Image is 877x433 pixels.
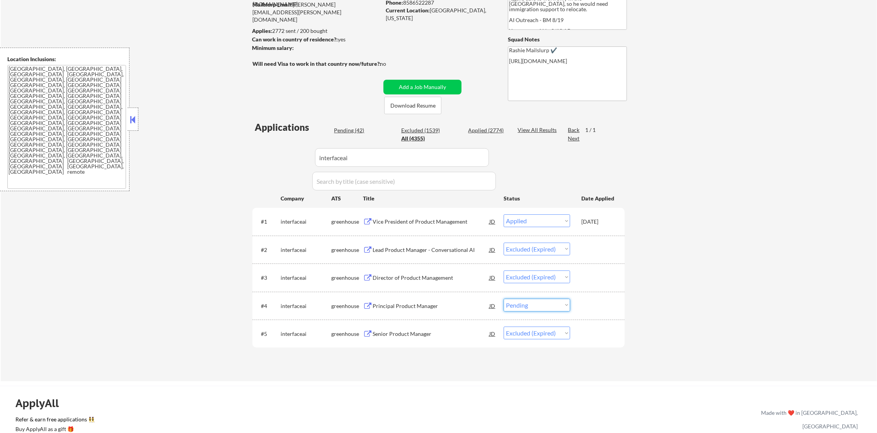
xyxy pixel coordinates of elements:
input: Search by company (case sensitive) [315,148,489,167]
div: View All Results [518,126,559,134]
div: #3 [261,274,274,282]
div: [DATE] [581,218,615,226]
div: All (4355) [401,135,440,142]
div: Vice President of Product Management [373,218,489,226]
strong: Minimum salary: [252,44,294,51]
div: 2772 sent / 200 bought [252,27,381,35]
button: Download Resume [384,97,441,114]
div: greenhouse [331,246,363,254]
div: JD [489,243,496,257]
div: JD [489,270,496,284]
div: Title [363,195,496,202]
div: JD [489,327,496,341]
strong: Mailslurp Email: [252,1,293,8]
div: JD [489,214,496,228]
div: interfaceai [281,302,331,310]
div: Applications [255,123,331,132]
div: Excluded (1539) [401,127,440,134]
div: Principal Product Manager [373,302,489,310]
div: greenhouse [331,302,363,310]
div: ApplyAll [15,397,68,410]
div: interfaceai [281,246,331,254]
div: Pending (42) [334,127,373,134]
div: Company [281,195,331,202]
div: Made with ❤️ in [GEOGRAPHIC_DATA], [GEOGRAPHIC_DATA] [758,406,858,433]
div: Date Applied [581,195,615,202]
div: greenhouse [331,330,363,338]
div: interfaceai [281,274,331,282]
div: JD [489,299,496,313]
div: #5 [261,330,274,338]
div: Director of Product Management [373,274,489,282]
div: interfaceai [281,330,331,338]
div: ATS [331,195,363,202]
div: Applied (2774) [468,127,507,134]
div: greenhouse [331,218,363,226]
strong: Applies: [252,27,272,34]
div: Senior Product Manager [373,330,489,338]
div: Back [568,126,580,134]
div: Lead Product Manager - Conversational AI [373,246,489,254]
div: Next [568,135,580,142]
div: 1 / 1 [585,126,603,134]
div: Location Inclusions: [7,55,126,63]
strong: Will need Visa to work in that country now/future?: [252,60,381,67]
strong: Can work in country of residence?: [252,36,338,43]
input: Search by title (case sensitive) [312,172,496,190]
button: Add a Job Manually [383,80,461,94]
div: Buy ApplyAll as a gift 🎁 [15,426,93,432]
div: yes [252,36,378,43]
div: no [380,60,402,68]
div: greenhouse [331,274,363,282]
div: #4 [261,302,274,310]
div: [GEOGRAPHIC_DATA], [US_STATE] [386,7,495,22]
div: Status [504,191,570,205]
div: Squad Notes [508,36,627,43]
strong: Current Location: [386,7,430,14]
div: #1 [261,218,274,226]
a: Refer & earn free applications 👯‍♀️ [15,417,599,425]
div: [PERSON_NAME][EMAIL_ADDRESS][PERSON_NAME][DOMAIN_NAME] [252,1,381,24]
div: #2 [261,246,274,254]
div: interfaceai [281,218,331,226]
